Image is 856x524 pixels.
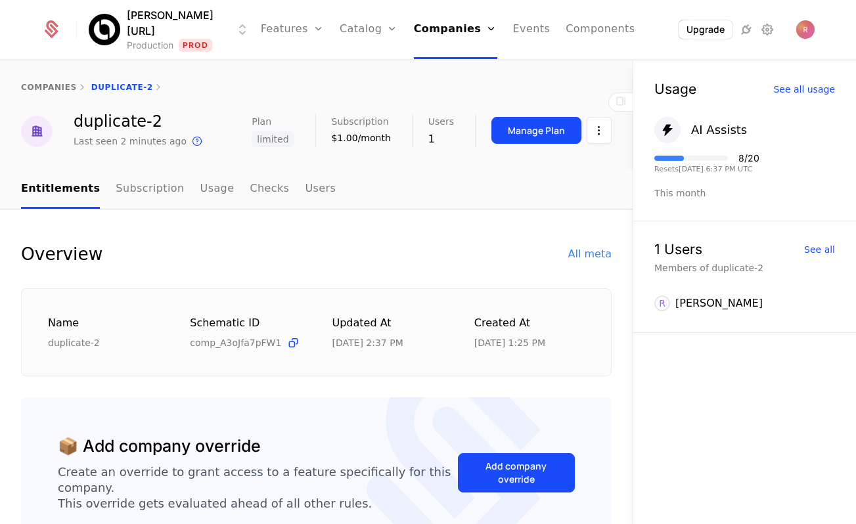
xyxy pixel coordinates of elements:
[48,315,158,332] div: Name
[332,315,443,332] div: Updated at
[252,131,294,147] span: limited
[679,20,732,39] button: Upgrade
[127,7,221,39] span: [PERSON_NAME][URL]
[21,170,100,209] a: Entitlements
[796,20,815,39] button: Open user button
[691,121,747,139] div: AI Assists
[305,170,336,209] a: Users
[332,117,389,126] span: Subscription
[58,464,458,512] div: Create an override to grant access to a feature specifically for this company. This override gets...
[179,39,212,52] span: Prod
[21,116,53,147] img: duplicate-2
[190,315,300,331] div: Schematic ID
[48,336,158,349] div: duplicate-2
[675,295,763,311] div: [PERSON_NAME]
[252,117,271,126] span: Plan
[654,117,747,143] button: AI Assists
[759,22,775,37] a: Settings
[58,434,261,459] div: 📦 Add company override
[654,186,835,200] div: This month
[587,117,612,144] button: Select action
[796,20,815,39] img: Ryan
[74,114,205,129] div: duplicate-2
[738,154,759,163] div: 8 / 20
[458,453,575,492] button: Add company override
[332,336,403,349] div: 9/22/25, 2:37 PM
[654,82,696,96] div: Usage
[654,165,759,173] div: Resets [DATE] 6:37 PM UTC
[654,242,702,256] div: 1 Users
[21,241,102,267] div: Overview
[74,135,187,148] div: Last seen 2 minutes ago
[200,170,235,209] a: Usage
[89,14,120,45] img: Billy.ai
[804,245,835,254] div: See all
[654,295,670,311] div: R
[474,336,545,349] div: 9/19/25, 1:25 PM
[21,83,77,92] a: companies
[428,117,454,126] span: Users
[21,170,336,209] ul: Choose Sub Page
[491,117,581,144] button: Manage Plan
[568,246,612,262] div: All meta
[21,170,612,209] nav: Main
[654,261,835,274] div: Members of duplicate-2
[474,315,585,332] div: Created at
[127,39,173,52] div: Production
[250,170,289,209] a: Checks
[508,124,565,137] div: Manage Plan
[428,131,454,147] div: 1
[116,170,184,209] a: Subscription
[93,7,250,52] button: Select environment
[190,336,281,349] span: comp_A3oJfa7pFW1
[738,22,754,37] a: Integrations
[474,460,558,486] div: Add company override
[773,85,835,94] div: See all usage
[332,131,391,144] div: $1.00/month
